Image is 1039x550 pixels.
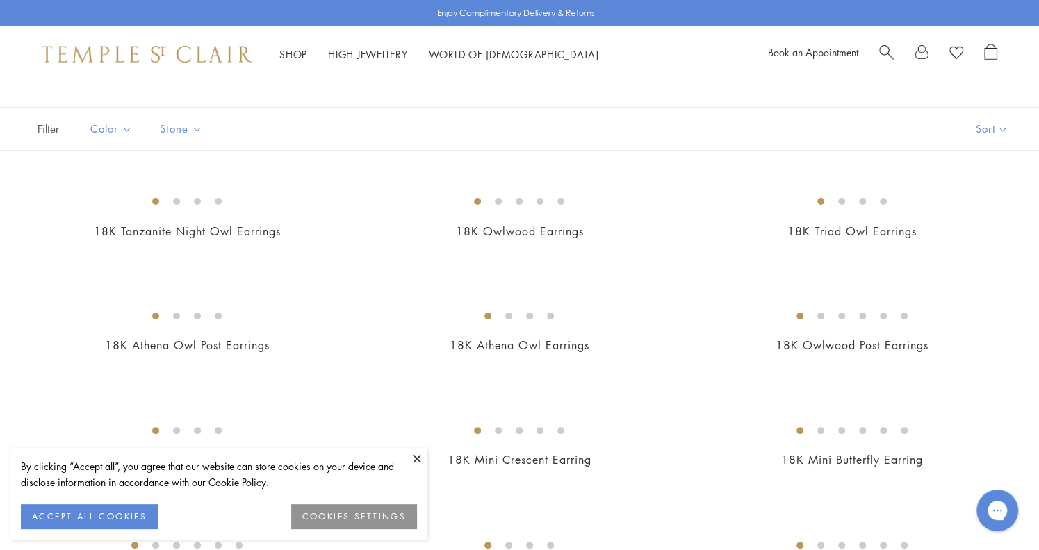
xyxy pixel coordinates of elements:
[21,504,158,529] button: ACCEPT ALL COOKIES
[279,47,307,61] a: ShopShop
[149,113,213,144] button: Stone
[21,458,417,490] div: By clicking “Accept all”, you agree that our website can store cookies on your device and disclos...
[776,337,928,353] a: 18K Owlwood Post Earrings
[437,6,595,20] p: Enjoy Complimentary Delivery & Returns
[80,113,142,144] button: Color
[787,224,917,239] a: 18K Triad Owl Earrings
[291,504,417,529] button: COOKIES SETTINGS
[768,45,858,59] a: Book an Appointment
[448,452,591,467] a: 18K Mini Crescent Earring
[984,44,997,65] a: Open Shopping Bag
[328,47,408,61] a: High JewelleryHigh Jewellery
[105,337,270,353] a: 18K Athena Owl Post Earrings
[42,46,252,62] img: Temple St. Clair
[94,224,281,239] a: 18K Tanzanite Night Owl Earrings
[450,337,589,353] a: 18K Athena Owl Earrings
[279,46,599,63] nav: Main navigation
[944,108,1039,150] button: Show sort by
[153,120,213,137] span: Stone
[455,224,583,239] a: 18K Owlwood Earrings
[879,44,894,65] a: Search
[970,485,1025,536] iframe: Gorgias live chat messenger
[429,47,599,61] a: World of [DEMOGRAPHIC_DATA]World of [DEMOGRAPHIC_DATA]
[83,120,142,137] span: Color
[781,452,923,467] a: 18K Mini Butterfly Earring
[949,44,963,65] a: View Wishlist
